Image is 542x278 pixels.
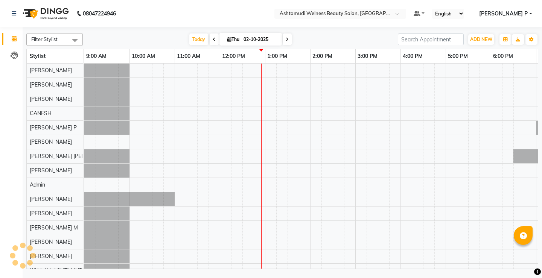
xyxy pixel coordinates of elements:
[19,3,71,24] img: logo
[491,51,515,62] a: 6:00 PM
[398,33,464,45] input: Search Appointment
[30,110,52,117] span: GANESH
[84,51,108,62] a: 9:00 AM
[130,51,157,62] a: 10:00 AM
[30,196,72,202] span: [PERSON_NAME]
[468,34,494,45] button: ADD NEW
[30,96,72,102] span: [PERSON_NAME]
[30,253,72,260] span: [PERSON_NAME]
[30,210,72,217] span: [PERSON_NAME]
[30,81,72,88] span: [PERSON_NAME]
[446,51,470,62] a: 5:00 PM
[175,51,202,62] a: 11:00 AM
[30,67,72,74] span: [PERSON_NAME]
[220,51,247,62] a: 12:00 PM
[30,267,99,274] span: KOLLAM ASHTAMUDI NEW
[311,51,334,62] a: 2:00 PM
[30,153,116,160] span: [PERSON_NAME] [PERSON_NAME]
[479,10,528,18] span: [PERSON_NAME] P
[401,51,425,62] a: 4:00 PM
[30,239,72,245] span: [PERSON_NAME]
[356,51,379,62] a: 3:00 PM
[31,36,58,42] span: Filter Stylist
[30,53,46,59] span: Stylist
[470,36,492,42] span: ADD NEW
[30,181,45,188] span: Admin
[189,33,208,45] span: Today
[30,167,72,174] span: [PERSON_NAME]
[30,124,77,131] span: [PERSON_NAME] P
[30,224,78,231] span: [PERSON_NAME] M
[265,51,289,62] a: 1:00 PM
[30,138,72,145] span: [PERSON_NAME]
[225,36,241,42] span: Thu
[241,34,279,45] input: 2025-10-02
[83,3,116,24] b: 08047224946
